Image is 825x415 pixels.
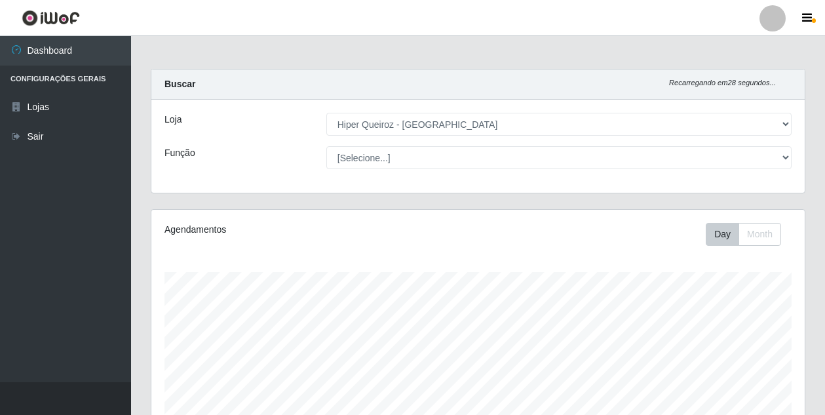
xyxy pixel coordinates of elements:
[739,223,781,246] button: Month
[164,223,414,237] div: Agendamentos
[164,79,195,89] strong: Buscar
[706,223,781,246] div: First group
[669,79,776,87] i: Recarregando em 28 segundos...
[164,113,182,127] label: Loja
[22,10,80,26] img: CoreUI Logo
[706,223,739,246] button: Day
[164,146,195,160] label: Função
[706,223,792,246] div: Toolbar with button groups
